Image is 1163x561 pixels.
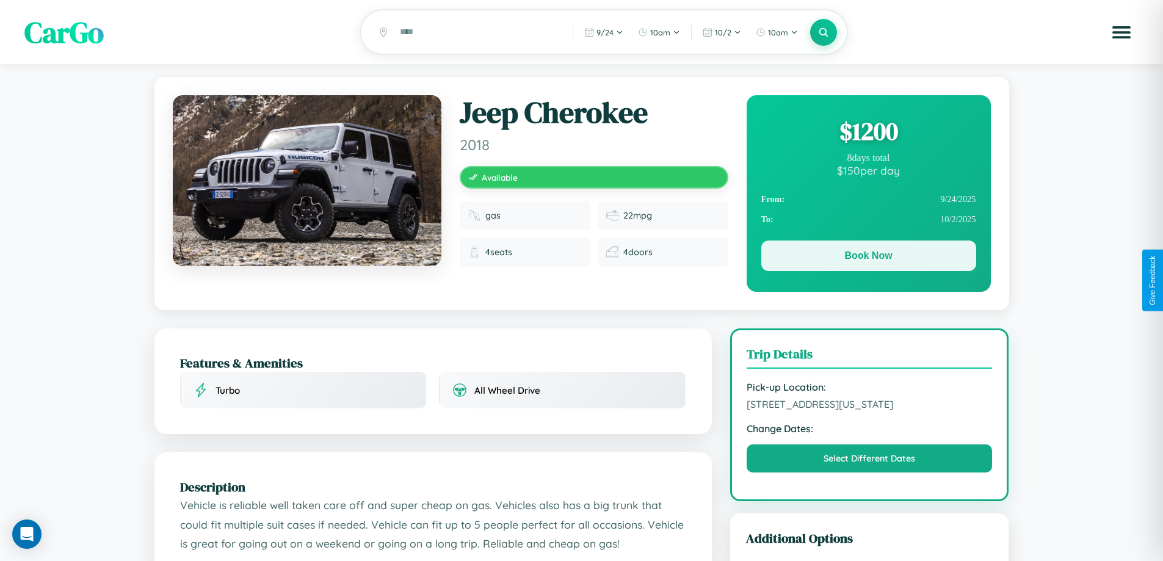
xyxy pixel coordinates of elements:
div: Give Feedback [1148,256,1157,305]
h1: Jeep Cherokee [460,95,728,131]
button: 10am [750,23,804,42]
h3: Trip Details [747,345,993,369]
div: 10 / 2 / 2025 [761,209,976,230]
span: 10am [768,27,788,37]
div: 8 days total [761,153,976,164]
span: 10 / 2 [715,27,731,37]
span: 4 doors [623,247,653,258]
strong: From: [761,194,785,204]
div: $ 150 per day [761,164,976,177]
img: Doors [606,246,618,258]
span: Available [482,172,518,183]
span: [STREET_ADDRESS][US_STATE] [747,398,993,410]
div: 9 / 24 / 2025 [761,189,976,209]
button: Select Different Dates [747,444,993,472]
span: CarGo [24,12,104,52]
span: All Wheel Drive [474,385,540,396]
strong: Change Dates: [747,422,993,435]
img: Fuel type [468,209,480,222]
img: Seats [468,246,480,258]
div: $ 1200 [761,115,976,148]
button: Open menu [1104,15,1139,49]
span: 10am [650,27,670,37]
span: 4 seats [485,247,512,258]
h3: Additional Options [746,529,993,547]
button: 10am [632,23,686,42]
button: Book Now [761,241,976,271]
img: Fuel efficiency [606,209,618,222]
span: 9 / 24 [596,27,614,37]
strong: To: [761,214,774,225]
h2: Features & Amenities [180,354,686,372]
strong: Pick-up Location: [747,381,993,393]
button: 10/2 [697,23,747,42]
span: 2018 [460,136,728,154]
h2: Description [180,478,686,496]
img: Jeep Cherokee 2018 [173,95,441,266]
button: 9/24 [578,23,629,42]
span: Turbo [216,385,240,396]
span: gas [485,210,501,221]
span: 22 mpg [623,210,652,221]
p: Vehicle is reliable well taken care off and super cheap on gas. Vehicles also has a big trunk tha... [180,496,686,554]
div: Open Intercom Messenger [12,519,42,549]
